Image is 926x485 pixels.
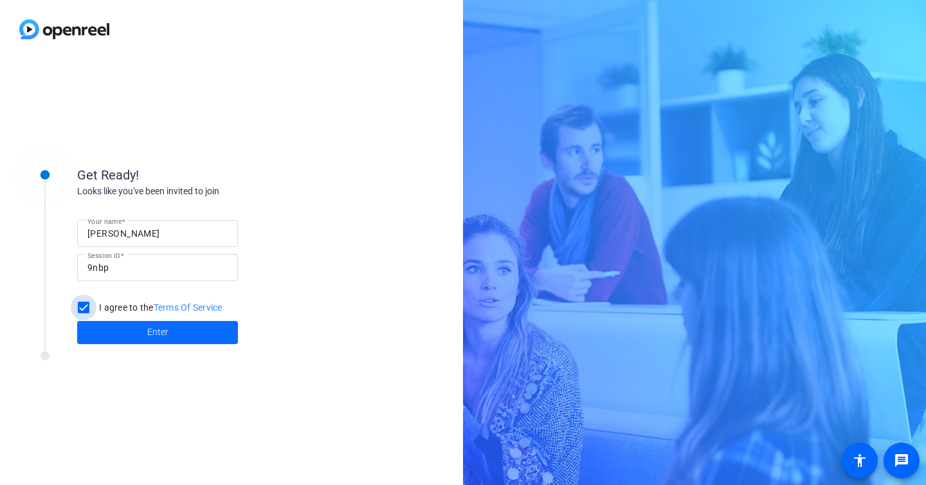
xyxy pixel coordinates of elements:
[87,217,122,225] mat-label: Your name
[894,453,909,468] mat-icon: message
[87,252,120,259] mat-label: Session ID
[77,321,238,344] button: Enter
[77,165,334,185] div: Get Ready!
[147,325,168,339] span: Enter
[852,453,867,468] mat-icon: accessibility
[154,302,222,313] a: Terms Of Service
[77,185,334,198] div: Looks like you've been invited to join
[96,301,222,314] label: I agree to the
